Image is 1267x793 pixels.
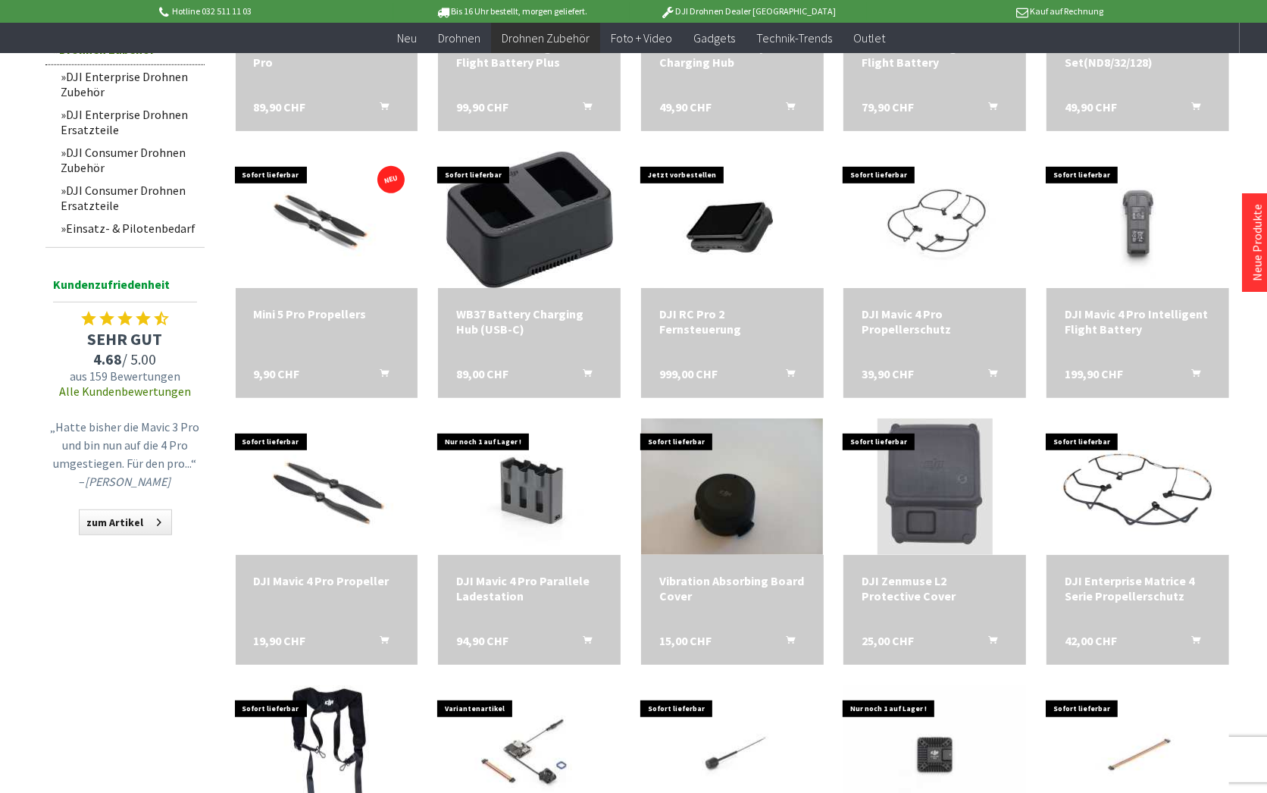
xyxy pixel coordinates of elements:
[659,306,806,337] div: DJI RC Pro 2 Fernsteuerung
[53,141,205,179] a: DJI Consumer Drohnen Zubehör
[361,366,398,386] button: In den Warenkorb
[862,306,1008,337] a: DJI Mavic 4 Pro Propellerschutz 39,90 CHF In den Warenkorb
[254,306,400,321] a: Mini 5 Pro Propellers 9,90 CHF In den Warenkorb
[756,30,832,45] span: Technik-Trends
[456,573,602,603] a: DJI Mavic 4 Pro Parallele Ladestation 94,90 CHF In den Warenkorb
[970,366,1006,386] button: In den Warenkorb
[59,384,191,399] a: Alle Kundenbewertungen
[1065,39,1211,70] a: Mini 5 Pro ND Filters Set(ND8/32/128) 49,90 CHF In den Warenkorb
[1065,573,1211,603] a: DJI Enterprise Matrice 4 Serie Propellerschutz 42,00 CHF In den Warenkorb
[456,573,602,603] div: DJI Mavic 4 Pro Parallele Ladestation
[565,99,601,119] button: In den Warenkorb
[456,39,602,70] a: Mini 5 Pro Intelligent Flight Battery Plus 99,90 CHF In den Warenkorb
[446,152,613,288] img: WB37 Battery Charging Hub (USB-C)
[1173,99,1209,119] button: In den Warenkorb
[236,159,418,281] img: Mini 5 Pro Propellers
[456,99,508,114] span: 99,90 CHF
[659,633,712,648] span: 15,00 CHF
[491,23,600,54] a: Drohnen Zubehör
[659,366,718,381] span: 999,00 CHF
[361,633,398,653] button: In den Warenkorb
[611,30,672,45] span: Foto + Video
[659,306,806,337] a: DJI RC Pro 2 Fernsteuerung 999,00 CHF In den Warenkorb
[1065,39,1211,70] div: Mini 5 Pro ND Filters Set(ND8/32/128)
[659,39,806,70] a: Mini 5 Pro Two-Way Charging Hub 49,90 CHF In den Warenkorb
[53,103,205,141] a: DJI Enterprise Drohnen Ersatzteile
[53,179,205,217] a: DJI Consumer Drohnen Ersatzteile
[456,306,602,337] div: WB37 Battery Charging Hub (USB-C)
[768,99,804,119] button: In den Warenkorb
[1250,204,1265,281] a: Neue Produkte
[1065,306,1211,337] a: DJI Mavic 4 Pro Intelligent Flight Battery 199,90 CHF In den Warenkorb
[1065,366,1123,381] span: 199,90 CHF
[1065,99,1117,114] span: 49,90 CHF
[693,30,735,45] span: Gadgets
[254,39,400,70] div: Care Refresh Card Mini 5 Pro
[502,30,590,45] span: Drohnen Zubehör
[427,23,491,54] a: Drohnen
[862,366,914,381] span: 39,90 CHF
[45,349,205,368] span: / 5.00
[862,99,914,114] span: 79,90 CHF
[853,30,885,45] span: Outlet
[664,152,800,288] img: DJI RC Pro 2 Fernsteuerung
[53,65,205,103] a: DJI Enterprise Drohnen Zubehör
[456,39,602,70] div: Mini 5 Pro Intelligent Flight Battery Plus
[659,573,806,603] a: Vibration Absorbing Board Cover 15,00 CHF In den Warenkorb
[683,23,746,54] a: Gadgets
[254,99,306,114] span: 89,90 CHF
[456,633,508,648] span: 94,90 CHF
[393,2,630,20] p: Bis 16 Uhr bestellt, morgen geliefert.
[86,474,171,489] em: [PERSON_NAME]
[53,274,197,302] span: Kundenzufriedenheit
[94,349,123,368] span: 4.68
[641,418,823,555] img: Vibration Absorbing Board Cover
[1065,306,1211,337] div: DJI Mavic 4 Pro Intelligent Flight Battery
[862,633,914,648] span: 25,00 CHF
[1065,633,1117,648] span: 42,00 CHF
[862,306,1008,337] div: DJI Mavic 4 Pro Propellerschutz
[156,2,393,20] p: Hotline 032 511 11 03
[565,366,601,386] button: In den Warenkorb
[1065,573,1211,603] div: DJI Enterprise Matrice 4 Serie Propellerschutz
[659,39,806,70] div: Mini 5 Pro Two-Way Charging Hub
[438,30,480,45] span: Drohnen
[45,328,205,349] span: SEHR GUT
[456,366,508,381] span: 89,00 CHF
[254,633,306,648] span: 19,90 CHF
[746,23,843,54] a: Technik-Trends
[1046,429,1229,544] img: DJI Enterprise Matrice 4 Serie Propellerschutz
[862,39,1008,70] div: Mini 5 Pro Intelligent Flight Battery
[862,573,1008,603] a: DJI Zenmuse L2 Protective Cover 25,00 CHF In den Warenkorb
[862,573,1008,603] div: DJI Zenmuse L2 Protective Cover
[397,30,417,45] span: Neu
[254,39,400,70] a: Care Refresh Card Mini 5 Pro 89,90 CHF In den Warenkorb
[254,366,300,381] span: 9,90 CHF
[867,2,1103,20] p: Kauf auf Rechnung
[49,418,201,491] p: „Hatte bisher die Mavic 3 Pro und bin nun auf die 4 Pro umgestiegen. Für den pro...“ –
[456,306,602,337] a: WB37 Battery Charging Hub (USB-C) 89,00 CHF In den Warenkorb
[843,23,896,54] a: Outlet
[659,573,806,603] div: Vibration Absorbing Board Cover
[970,99,1006,119] button: In den Warenkorb
[659,99,712,114] span: 49,90 CHF
[254,573,400,588] div: DJI Mavic 4 Pro Propeller
[361,99,398,119] button: In den Warenkorb
[600,23,683,54] a: Foto + Video
[439,418,621,555] img: DJI Mavic 4 Pro Parallele Ladestation
[1047,152,1229,288] img: DJI Mavic 4 Pro Intelligent Flight Battery
[862,39,1008,70] a: Mini 5 Pro Intelligent Flight Battery 79,90 CHF In den Warenkorb
[254,306,400,321] div: Mini 5 Pro Propellers
[878,418,993,555] img: DJI Zenmuse L2 Protective Cover
[236,418,418,555] img: DJI Mavic 4 Pro Propeller
[768,366,804,386] button: In den Warenkorb
[630,2,866,20] p: DJI Drohnen Dealer [GEOGRAPHIC_DATA]
[970,633,1006,653] button: In den Warenkorb
[844,152,1026,288] img: DJI Mavic 4 Pro Propellerschutz
[1173,633,1209,653] button: In den Warenkorb
[45,368,205,384] span: aus 159 Bewertungen
[254,573,400,588] a: DJI Mavic 4 Pro Propeller 19,90 CHF In den Warenkorb
[768,633,804,653] button: In den Warenkorb
[53,217,205,240] a: Einsatz- & Pilotenbedarf
[1173,366,1209,386] button: In den Warenkorb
